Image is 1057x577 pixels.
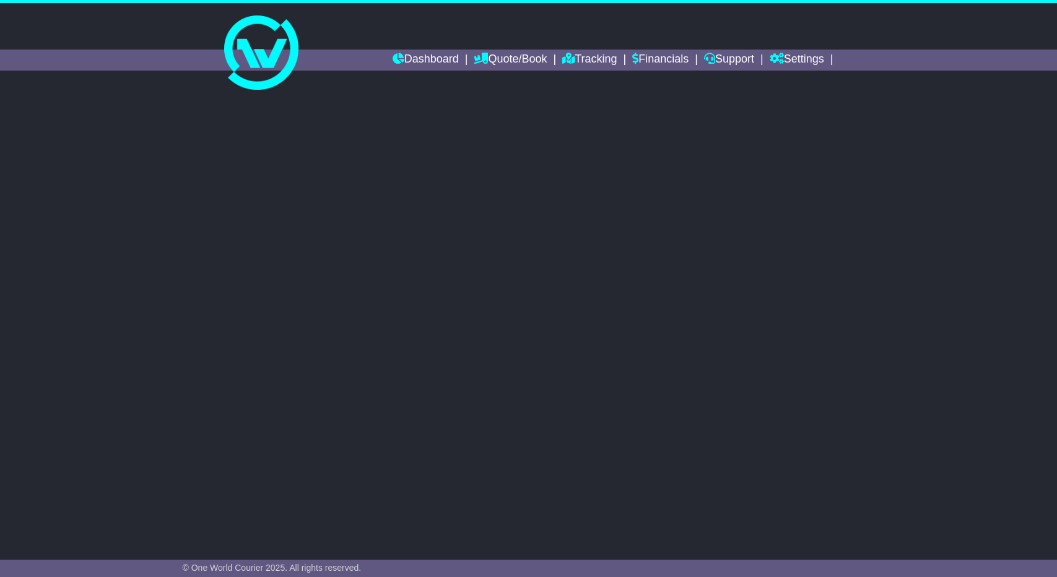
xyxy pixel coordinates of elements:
a: Support [704,50,754,71]
a: Settings [770,50,824,71]
span: © One World Courier 2025. All rights reserved. [183,563,362,573]
a: Quote/Book [474,50,547,71]
a: Financials [632,50,689,71]
a: Dashboard [393,50,459,71]
a: Tracking [562,50,617,71]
